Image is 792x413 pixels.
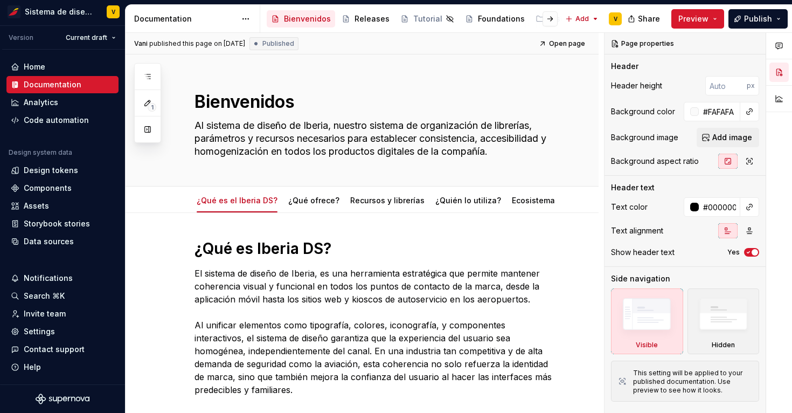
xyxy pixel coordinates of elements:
[562,11,602,26] button: Add
[25,6,94,17] div: Sistema de diseño Iberia
[24,165,78,176] div: Design tokens
[699,102,740,121] input: Auto
[671,9,724,29] button: Preview
[134,39,148,48] span: Vani
[622,9,667,29] button: Share
[636,341,658,349] div: Visible
[9,148,72,157] div: Design system data
[6,197,119,215] a: Assets
[575,15,589,23] span: Add
[536,36,590,51] a: Open page
[192,117,553,160] textarea: Al sistema de diseño de Iberia, nuestro sistema de organización de librerías, parámetros y recurs...
[633,369,752,395] div: This setting will be applied to your published documentation. Use preview to see how it looks.
[638,13,660,24] span: Share
[61,30,121,45] button: Current draft
[413,13,442,24] div: Tutorial
[24,79,81,90] div: Documentation
[611,156,699,167] div: Background aspect ratio
[611,288,683,354] div: Visible
[24,273,73,284] div: Notifications
[262,39,294,48] span: Published
[9,33,33,42] div: Version
[134,13,236,24] div: Documentation
[611,182,655,193] div: Header text
[744,13,772,24] span: Publish
[346,189,429,211] div: Recursos y librerías
[24,291,65,301] div: Search ⌘K
[478,13,525,24] div: Foundations
[396,10,458,27] a: Tutorial
[24,362,41,373] div: Help
[705,76,747,95] input: Auto
[611,106,675,117] div: Background color
[435,196,501,205] a: ¿Quién lo utiliza?
[461,10,529,27] a: Foundations
[512,196,555,205] a: Ecosistema
[350,196,425,205] a: Recursos y librerías
[687,288,760,354] div: Hidden
[6,323,119,340] a: Settings
[699,197,740,217] input: Auto
[192,189,282,211] div: ¿Qué es el Iberia DS?
[6,287,119,305] button: Search ⌘K
[549,39,585,48] span: Open page
[611,273,670,284] div: Side navigation
[6,270,119,287] button: Notifications
[6,180,119,197] a: Components
[24,61,45,72] div: Home
[24,236,74,247] div: Data sources
[6,76,119,93] a: Documentation
[728,9,788,29] button: Publish
[747,81,755,90] p: px
[611,202,648,212] div: Text color
[112,8,115,16] div: V
[24,183,72,194] div: Components
[6,162,119,179] a: Design tokens
[24,344,85,355] div: Contact support
[355,13,390,24] div: Releases
[66,33,107,42] span: Current draft
[24,326,55,337] div: Settings
[611,80,662,91] div: Header height
[284,189,344,211] div: ¿Qué ofrece?
[194,239,555,258] h1: ¿Qué es Iberia DS?
[148,103,156,112] span: 1
[24,201,49,211] div: Assets
[24,97,58,108] div: Analytics
[149,39,245,48] div: published this page on [DATE]
[6,58,119,75] a: Home
[712,341,735,349] div: Hidden
[6,359,119,376] button: Help
[431,189,505,211] div: ¿Quién lo utiliza?
[6,94,119,111] a: Analytics
[24,115,89,126] div: Code automation
[8,5,20,18] img: 55604660-494d-44a9-beb2-692398e9940a.png
[611,61,638,72] div: Header
[727,248,740,257] label: Yes
[192,89,553,115] textarea: Bienvenidos
[611,247,675,258] div: Show header text
[194,267,555,396] p: El sistema de diseño de Iberia, es una herramienta estratégica que permite mantener coherencia vi...
[611,225,663,236] div: Text alignment
[267,10,335,27] a: Bienvenidos
[337,10,394,27] a: Releases
[678,13,708,24] span: Preview
[611,132,678,143] div: Background image
[697,128,759,147] button: Add image
[6,341,119,358] button: Contact support
[24,218,90,229] div: Storybook stories
[284,13,331,24] div: Bienvenidos
[24,308,66,319] div: Invite team
[508,189,559,211] div: Ecosistema
[197,196,277,205] a: ¿Qué es el Iberia DS?
[36,394,89,404] svg: Supernova Logo
[6,112,119,129] a: Code automation
[267,8,560,30] div: Page tree
[712,132,752,143] span: Add image
[6,215,119,232] a: Storybook stories
[6,305,119,322] a: Invite team
[6,233,119,250] a: Data sources
[288,196,339,205] a: ¿Qué ofrece?
[614,15,617,23] div: V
